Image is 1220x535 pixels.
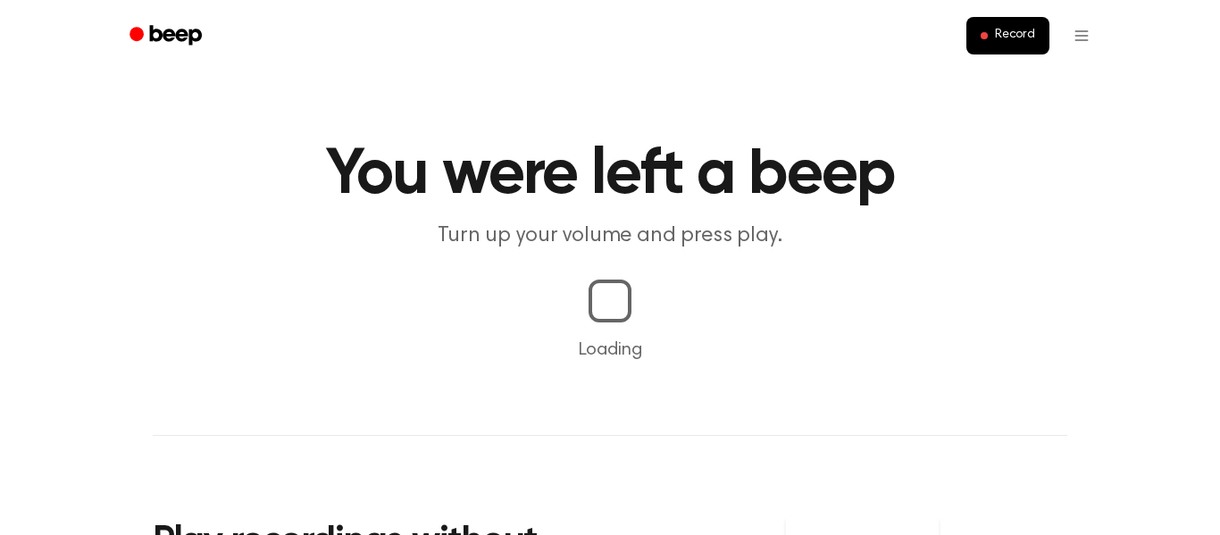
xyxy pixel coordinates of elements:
p: Turn up your volume and press play. [267,222,953,251]
h1: You were left a beep [153,143,1067,207]
span: Record [995,28,1035,44]
a: Beep [117,19,218,54]
button: Open menu [1060,14,1103,57]
p: Loading [21,337,1199,364]
button: Record [966,17,1049,54]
